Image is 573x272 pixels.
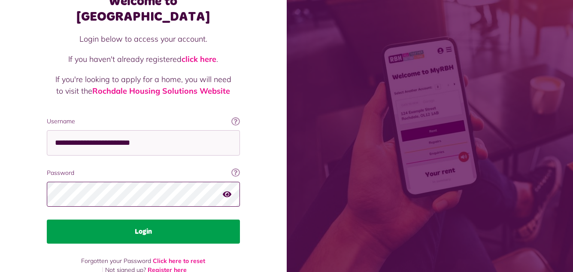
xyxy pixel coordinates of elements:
[55,73,231,97] p: If you're looking to apply for a home, you will need to visit the
[55,53,231,65] p: If you haven't already registered .
[81,257,151,265] span: Forgotten your Password
[182,54,216,64] a: click here
[47,117,240,126] label: Username
[92,86,230,96] a: Rochdale Housing Solutions Website
[47,168,240,177] label: Password
[153,257,205,265] a: Click here to reset
[55,33,231,45] p: Login below to access your account.
[47,220,240,244] button: Login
